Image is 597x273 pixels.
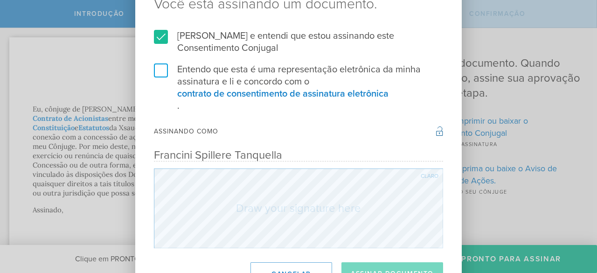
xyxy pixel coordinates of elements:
[177,100,443,112] font: .
[177,30,443,54] font: [PERSON_NAME] e entendi que estou assinando este Consentimento Conjugal
[177,88,443,100] font: contrato de consentimento de assinatura eletrônica
[177,63,443,88] font: Entendo que esta é uma representação eletrônica da minha assinatura e li e concordo com o
[154,126,443,137] font: Assinando como
[154,150,443,161] font: Francini Spillere Tanquella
